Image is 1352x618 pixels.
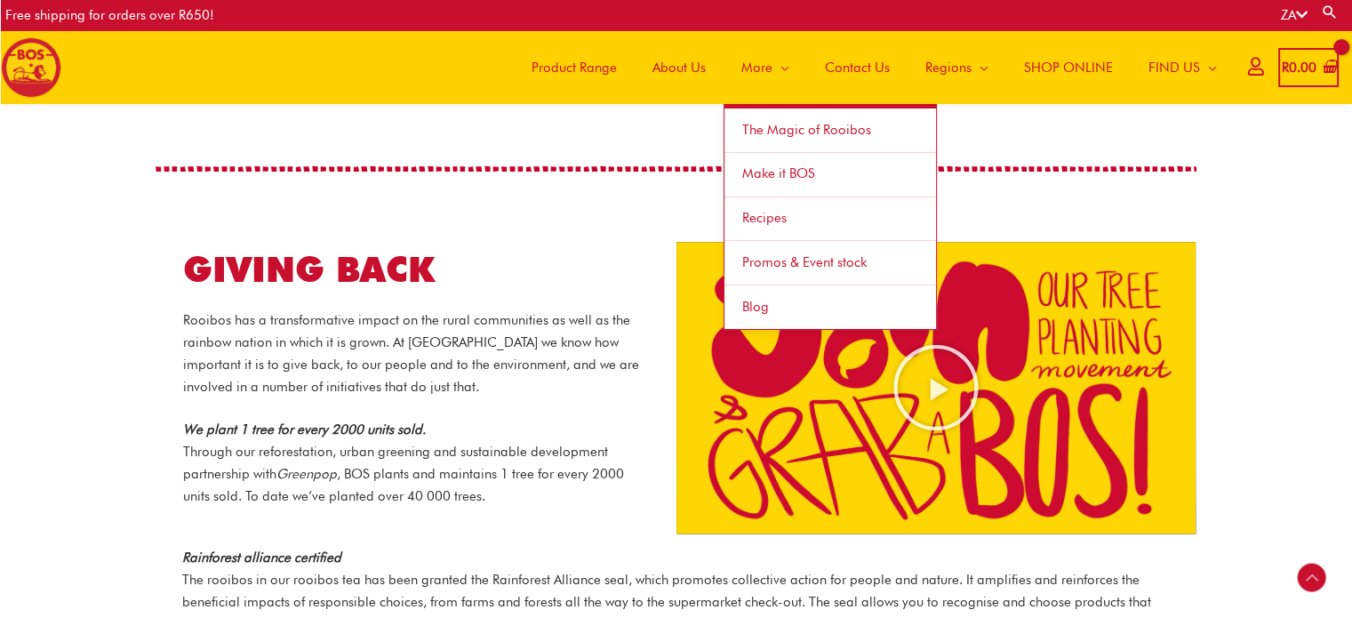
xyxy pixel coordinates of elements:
span: The Magic of Rooibos [742,122,871,138]
img: BOS logo finals-200px [1,37,61,98]
span: More [741,41,772,94]
a: Blog [724,285,936,329]
a: Make it BOS [724,153,936,197]
a: Product Range [514,30,635,104]
nav: Site Navigation [500,30,1235,104]
span: About Us [652,41,706,94]
span: Promos & Event stock [742,254,867,270]
p: Through our reforestation, urban greening and sustainable development partnership with , BOS plan... [183,419,650,507]
span: Regions [925,41,972,94]
strong: Rainforest alliance certified [182,550,341,566]
a: Recipes [724,197,936,242]
span: R [1282,60,1289,76]
a: View Shopping Cart, empty [1278,48,1339,88]
span: Contact Us [825,41,890,94]
bdi: 0.00 [1282,60,1316,76]
h2: GIVING BACK [183,247,650,293]
a: The Magic of Rooibos [724,108,936,153]
span: Blog [742,299,769,315]
a: About Us [635,30,724,104]
a: ZA [1281,7,1308,23]
a: Contact Us [807,30,908,104]
span: Recipes [742,210,787,226]
a: Search button [1321,4,1339,20]
div: Play Video about screenshot 2025 08 20 at 14.36.24 [892,343,980,432]
span: SHOP ONLINE [1024,41,1113,94]
a: Regions [908,30,1006,104]
span: Product Range [532,41,617,94]
span: Make it BOS [742,165,815,181]
a: More [724,30,807,104]
p: Rooibos has a transformative impact on the rural communities as well as the rainbow nation in whi... [183,309,650,397]
span: FIND US [1148,41,1200,94]
a: SHOP ONLINE [1006,30,1131,104]
a: Promos & Event stock [724,241,936,285]
em: We plant 1 tree for every 2000 units sold. [183,421,426,437]
em: Greenpop [276,466,337,482]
